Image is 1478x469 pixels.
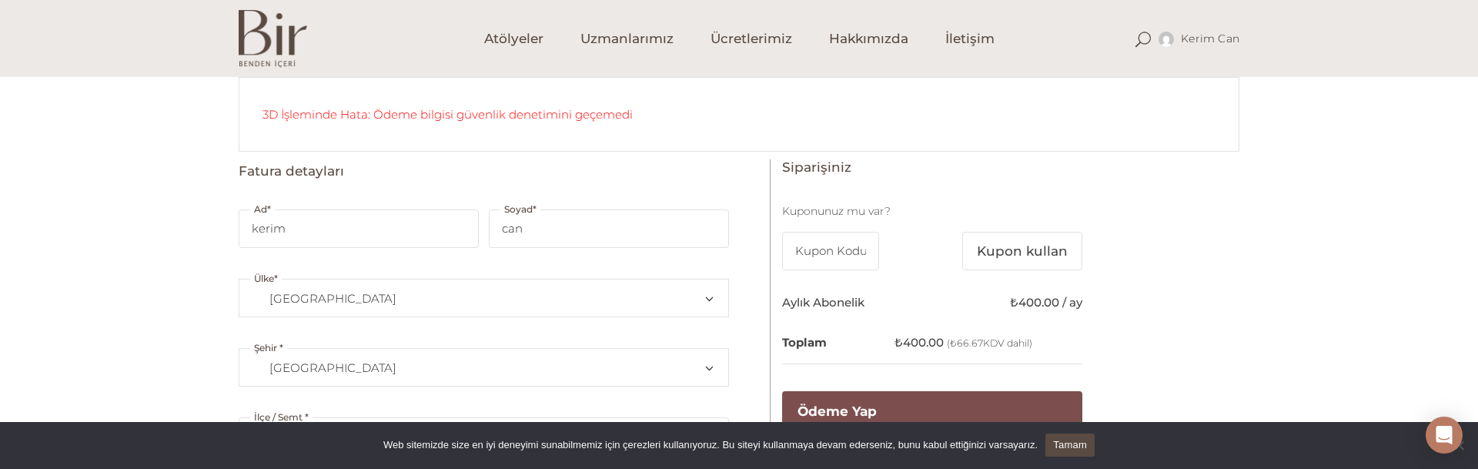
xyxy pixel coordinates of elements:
[962,232,1082,270] button: Kupon kullan
[829,30,908,48] span: Hakkımızda
[250,408,313,427] label: İlçe / Semt
[533,203,537,215] abbr: gerekli
[279,342,283,353] abbr: gerekli
[950,337,957,349] span: ₺
[782,283,894,323] td: Aylık Abonelik
[782,159,1082,176] h3: Siparişiniz
[250,339,287,357] label: Şehir
[782,323,894,364] th: Toplam
[1062,295,1082,310] span: / ay
[894,335,903,350] span: ₺
[782,202,1082,220] p: Kuponunuz mu var?
[1426,417,1463,454] div: Open Intercom Messenger
[500,200,540,219] label: Soyad
[252,280,715,317] span: Türkiye
[484,30,543,48] span: Atölyeler
[947,337,1032,349] small: ( KDV dahil)
[1181,32,1239,45] span: kerim can
[950,337,983,349] span: 66.67
[252,350,715,387] span: İstanbul
[894,335,944,350] bdi: 400.00
[274,273,278,284] abbr: gerekli
[262,93,1216,136] li: 3D İşleminde Hata: Ödeme bilgisi güvenlik denetimini geçemedi
[305,411,309,423] abbr: gerekli
[580,30,674,48] span: Uzmanlarımız
[1010,295,1018,310] span: ₺
[250,270,282,288] label: Ülke
[239,163,729,179] h3: Fatura detayları
[782,391,1082,431] button: Ödeme Yap
[711,30,792,48] span: Ücretlerimiz
[945,30,995,48] span: İletişim
[267,203,271,215] abbr: gerekli
[252,349,716,387] span: Şehir
[383,437,1038,453] span: Web sitemizde size en iyi deneyimi sunabilmemiz için çerezleri kullanıyoruz. Bu siteyi kullanmaya...
[1010,295,1059,310] bdi: 400.00
[782,232,879,270] input: Kupon Kodu
[250,200,275,219] label: Ad
[252,280,716,318] span: Ülke
[1045,434,1095,457] a: Tamam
